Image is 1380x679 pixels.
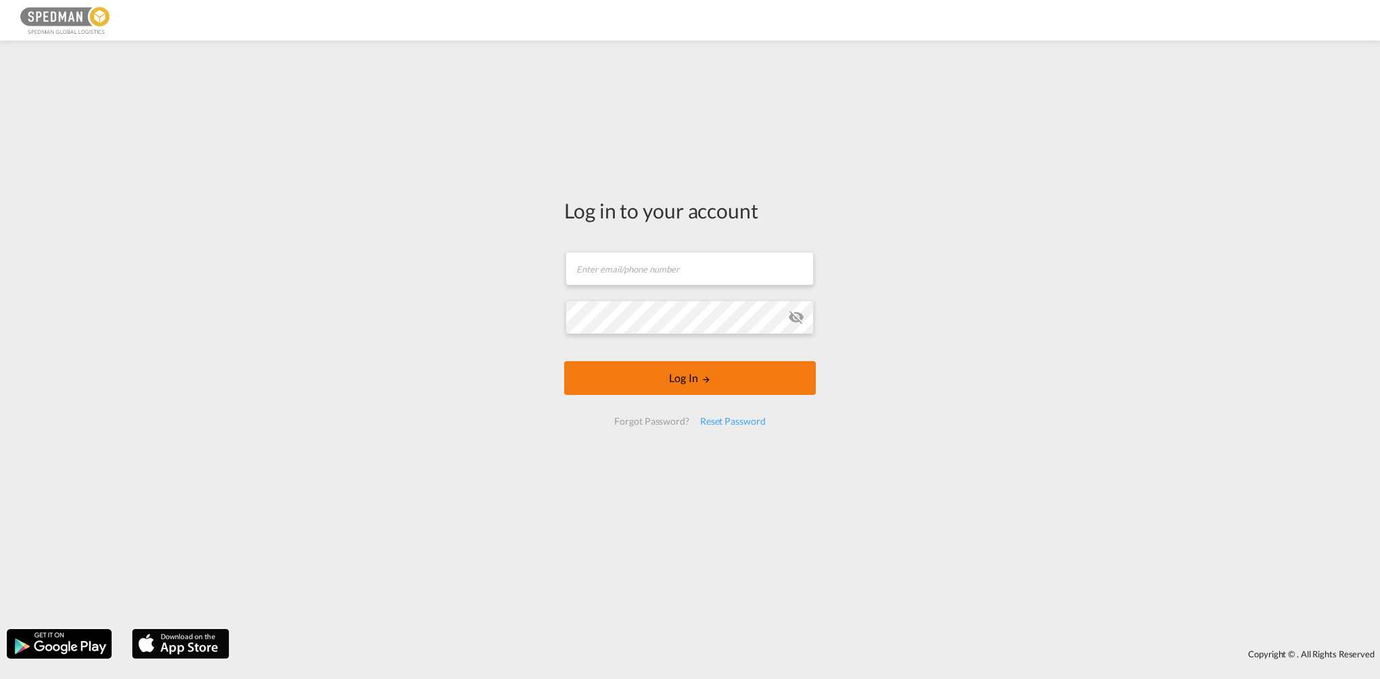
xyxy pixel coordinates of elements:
[564,196,816,225] div: Log in to your account
[5,628,113,660] img: google.png
[131,628,231,660] img: apple.png
[609,409,694,434] div: Forgot Password?
[695,409,771,434] div: Reset Password
[788,309,804,325] md-icon: icon-eye-off
[236,642,1380,665] div: Copyright © . All Rights Reserved
[566,252,814,285] input: Enter email/phone number
[20,5,112,36] img: c12ca350ff1b11efb6b291369744d907.png
[564,361,816,395] button: LOGIN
